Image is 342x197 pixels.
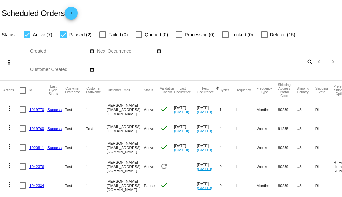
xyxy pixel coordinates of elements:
[220,157,235,176] mat-cell: 0
[197,148,212,152] a: (GMT+0)
[278,157,297,176] mat-cell: 80239
[297,87,309,94] button: Change sorting for ShippingCountry
[107,88,130,92] button: Change sorting for CustomerEmail
[160,105,168,113] mat-icon: check
[6,162,14,170] mat-icon: more_vert
[315,100,334,119] mat-cell: RI
[3,81,20,100] mat-header-cell: Actions
[145,31,168,39] span: Queued (0)
[174,129,189,133] a: (GMT+0)
[315,176,334,195] mat-cell: RI
[197,129,212,133] a: (GMT+0)
[144,183,156,188] span: Paused
[29,126,44,131] a: 1019760
[315,87,328,94] button: Change sorting for ShippingState
[235,138,256,157] mat-cell: 1
[2,32,16,37] span: Status:
[197,167,212,171] a: (GMT+0)
[65,100,86,119] mat-cell: Test
[278,100,297,119] mat-cell: 80239
[315,119,334,138] mat-cell: RI
[30,49,89,54] input: Created
[197,87,214,94] button: Change sorting for NextOccurrenceUtc
[315,157,334,176] mat-cell: RI
[86,157,107,176] mat-cell: 1
[270,31,295,39] span: Deleted (15)
[67,11,75,19] mat-icon: add
[257,157,278,176] mat-cell: Weeks
[197,186,212,190] a: (GMT+0)
[278,119,297,138] mat-cell: 91235
[231,31,253,39] span: Locked (0)
[30,67,89,72] input: Customer Created
[235,157,256,176] mat-cell: 1
[6,105,14,113] mat-icon: more_vert
[144,145,154,150] span: Active
[144,126,154,131] span: Active
[235,119,256,138] mat-cell: 1
[315,138,334,157] mat-cell: RI
[174,119,197,138] mat-cell: [DATE]
[47,85,59,96] button: Change sorting for LastProcessingCycleId
[174,100,197,119] mat-cell: [DATE]
[297,100,315,119] mat-cell: US
[33,31,52,39] span: Active (7)
[257,119,278,138] mat-cell: Weeks
[220,176,235,195] mat-cell: 0
[5,58,13,66] mat-icon: more_vert
[257,138,278,157] mat-cell: Weeks
[197,157,220,176] mat-cell: [DATE]
[69,31,91,39] span: Paused (2)
[185,31,214,39] span: Processing (0)
[65,87,80,94] button: Change sorting for CustomerFirstName
[197,176,220,195] mat-cell: [DATE]
[197,119,220,138] mat-cell: [DATE]
[86,176,107,195] mat-cell: 1
[235,100,256,119] mat-cell: 1
[257,100,278,119] mat-cell: Months
[6,124,14,132] mat-icon: more_vert
[29,183,44,188] a: 1042334
[144,107,154,112] span: Active
[174,87,191,94] button: Change sorting for LastOccurrenceUtc
[160,81,174,100] mat-header-cell: Validation Checks
[65,157,86,176] mat-cell: Test
[197,100,220,119] mat-cell: [DATE]
[313,55,326,68] button: Previous page
[257,87,272,94] button: Change sorting for FrequencyType
[278,176,297,195] mat-cell: 80239
[107,138,144,157] mat-cell: [PERSON_NAME][EMAIL_ADDRESS][DOMAIN_NAME]
[65,176,86,195] mat-cell: Test
[65,138,86,157] mat-cell: Test
[29,88,32,92] button: Change sorting for Id
[97,49,156,54] input: Next Occurrence
[220,138,235,157] mat-cell: 4
[220,88,229,92] button: Change sorting for Cycles
[108,31,128,39] span: Failed (0)
[86,138,107,157] mat-cell: 1
[278,138,297,157] mat-cell: 80239
[107,157,144,176] mat-cell: [PERSON_NAME][EMAIL_ADDRESS][DOMAIN_NAME]
[160,162,168,170] mat-icon: refresh
[297,138,315,157] mat-cell: US
[86,119,107,138] mat-cell: Test
[174,110,189,114] a: (GMT+0)
[47,107,62,112] a: Success
[107,119,144,138] mat-cell: [EMAIL_ADDRESS][DOMAIN_NAME]
[220,119,235,138] mat-cell: 4
[197,138,220,157] mat-cell: [DATE]
[160,181,168,189] mat-icon: check
[144,88,153,92] button: Change sorting for Status
[6,181,14,188] mat-icon: more_vert
[2,7,78,20] h2: Scheduled Orders
[29,164,44,169] a: 1042376
[297,157,315,176] mat-cell: US
[278,83,291,98] button: Change sorting for ShippingPostcode
[235,88,251,92] button: Change sorting for Frequency
[86,100,107,119] mat-cell: 1
[65,119,86,138] mat-cell: Test
[197,110,212,114] a: (GMT+0)
[144,164,154,169] span: Active
[174,148,189,152] a: (GMT+0)
[29,145,44,150] a: 1020811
